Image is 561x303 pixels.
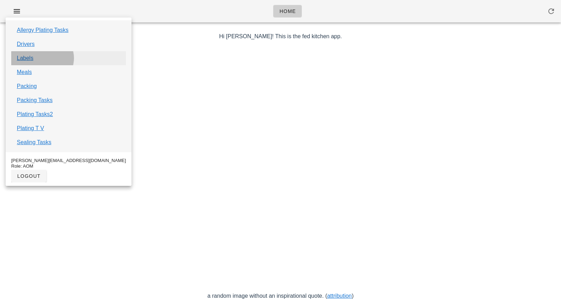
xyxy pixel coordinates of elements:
[17,40,35,48] a: Drivers
[17,173,41,179] span: logout
[17,26,68,34] a: Allergy Plating Tasks
[17,68,32,76] a: Meals
[279,8,296,14] span: Home
[17,110,53,119] a: Plating Tasks2
[11,170,46,182] button: logout
[17,54,33,62] a: Labels
[273,5,302,18] a: Home
[327,293,352,299] a: attribution
[77,32,484,41] p: Hi [PERSON_NAME]! This is the fed kitchen app.
[11,163,126,169] div: Role: AOM
[17,124,44,133] a: Plating T V
[11,158,126,163] div: [PERSON_NAME][EMAIL_ADDRESS][DOMAIN_NAME]
[17,82,37,90] a: Packing
[17,138,51,147] a: Sealing Tasks
[17,96,53,105] a: Packing Tasks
